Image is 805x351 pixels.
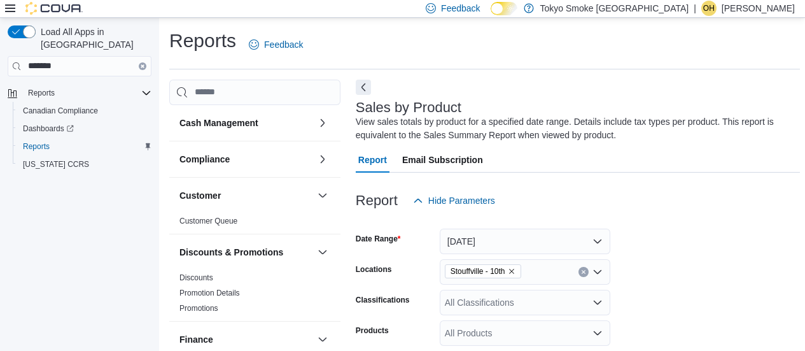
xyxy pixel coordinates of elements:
span: Report [358,147,387,173]
p: [PERSON_NAME] [722,1,795,16]
button: Discounts & Promotions [315,245,330,260]
span: Dashboards [23,124,74,134]
span: [US_STATE] CCRS [23,159,89,169]
button: Finance [315,332,330,347]
span: OH [703,1,715,16]
span: Hide Parameters [428,194,495,207]
button: Reports [13,138,157,155]
button: Discounts & Promotions [179,246,312,259]
button: Canadian Compliance [13,102,157,120]
span: Email Subscription [402,147,483,173]
label: Date Range [356,234,401,244]
span: Canadian Compliance [23,106,98,116]
input: Dark Mode [491,2,517,15]
button: Clear input [139,62,146,70]
h3: Report [356,193,398,208]
span: Canadian Compliance [18,103,151,118]
h3: Cash Management [179,117,258,129]
button: Customer [315,188,330,203]
h1: Reports [169,28,236,54]
h3: Sales by Product [356,100,461,115]
button: Clear input [578,267,589,277]
button: Finance [179,333,312,346]
nav: Complex example [8,79,151,206]
span: Reports [23,141,50,152]
h3: Discounts & Promotions [179,246,283,259]
button: Hide Parameters [408,188,500,213]
span: Feedback [264,38,303,51]
div: Customer [169,213,340,234]
p: | [694,1,696,16]
span: Reports [23,85,151,101]
button: [US_STATE] CCRS [13,155,157,173]
h3: Customer [179,189,221,202]
span: Promotions [179,303,218,313]
label: Classifications [356,295,410,305]
a: Promotion Details [179,289,240,297]
a: Promotions [179,304,218,313]
label: Products [356,326,389,336]
a: Dashboards [13,120,157,138]
img: Cova [25,2,83,15]
button: Remove Stouffville - 10th from selection in this group [508,268,515,275]
a: Discounts [179,273,213,282]
span: Washington CCRS [18,157,151,172]
button: Cash Management [315,115,330,131]
a: Canadian Compliance [18,103,103,118]
span: Reports [18,139,151,154]
button: Open list of options [592,297,603,308]
button: Compliance [315,152,330,167]
span: Reports [28,88,55,98]
a: Reports [18,139,55,154]
button: Next [356,80,371,95]
p: Tokyo Smoke [GEOGRAPHIC_DATA] [540,1,689,16]
a: Dashboards [18,121,79,136]
button: Compliance [179,153,312,166]
h3: Compliance [179,153,230,166]
a: Feedback [244,32,308,57]
h3: Finance [179,333,213,346]
div: Discounts & Promotions [169,270,340,321]
button: Customer [179,189,312,202]
button: Reports [3,84,157,102]
button: Cash Management [179,117,312,129]
span: Customer Queue [179,216,237,226]
span: Discounts [179,273,213,283]
a: [US_STATE] CCRS [18,157,94,172]
div: View sales totals by product for a specified date range. Details include tax types per product. T... [356,115,794,142]
span: Feedback [441,2,480,15]
a: Customer Queue [179,217,237,226]
span: Load All Apps in [GEOGRAPHIC_DATA] [36,25,151,51]
button: [DATE] [440,229,610,254]
label: Locations [356,264,392,275]
span: Stouffville - 10th [451,265,505,278]
button: Open list of options [592,267,603,277]
button: Reports [23,85,60,101]
div: Olivia Hagiwara [701,1,717,16]
span: Stouffville - 10th [445,264,521,278]
span: Promotion Details [179,288,240,298]
button: Open list of options [592,328,603,338]
span: Dashboards [18,121,151,136]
